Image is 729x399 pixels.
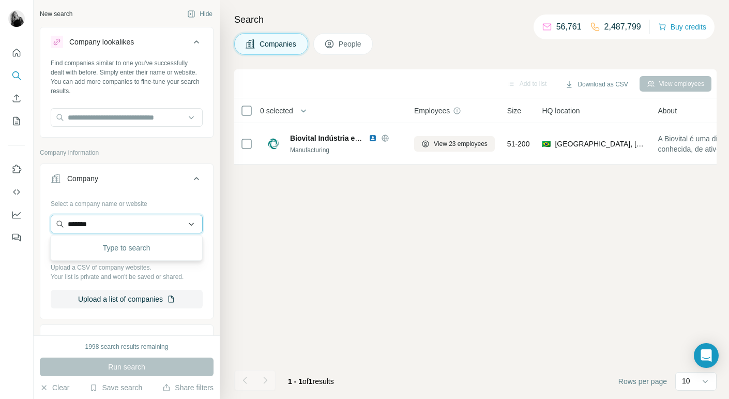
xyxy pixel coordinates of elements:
[8,10,25,27] img: Avatar
[507,139,530,149] span: 51-200
[180,6,220,22] button: Hide
[658,20,706,34] button: Buy credits
[260,106,293,116] span: 0 selected
[8,228,25,247] button: Feedback
[694,343,719,368] div: Open Intercom Messenger
[40,148,214,157] p: Company information
[8,160,25,179] button: Use Surfe on LinkedIn
[618,376,667,387] span: Rows per page
[309,377,313,386] span: 1
[8,43,25,62] button: Quick start
[8,205,25,224] button: Dashboard
[288,377,334,386] span: results
[85,342,169,351] div: 1998 search results remaining
[8,112,25,130] button: My lists
[414,106,450,116] span: Employees
[234,12,717,27] h4: Search
[51,195,203,209] div: Select a company name or website
[682,376,690,386] p: 10
[40,382,69,393] button: Clear
[260,39,297,49] span: Companies
[89,382,142,393] button: Save search
[265,136,282,152] img: Logo of Biovital Indústria e Comércio LTDA
[290,134,411,142] span: Biovital Indústria e Comércio LTDA
[558,77,635,92] button: Download as CSV
[8,89,25,108] button: Enrich CSV
[162,382,214,393] button: Share filters
[658,106,677,116] span: About
[288,377,302,386] span: 1 - 1
[51,58,203,96] div: Find companies similar to one you've successfully dealt with before. Simply enter their name or w...
[290,145,402,155] div: Manufacturing
[8,66,25,85] button: Search
[51,272,203,282] p: Your list is private and won't be saved or shared.
[40,9,72,19] div: New search
[8,183,25,201] button: Use Surfe API
[67,334,93,345] div: Industry
[507,106,521,116] span: Size
[434,139,488,149] span: View 23 employees
[542,106,580,116] span: HQ location
[302,377,309,386] span: of
[40,166,213,195] button: Company
[53,238,200,258] div: Type to search
[369,134,377,142] img: LinkedIn logo
[40,327,213,352] button: Industry
[556,21,582,33] p: 56,761
[604,21,641,33] p: 2,487,799
[51,263,203,272] p: Upload a CSV of company websites.
[339,39,362,49] span: People
[542,139,551,149] span: 🇧🇷
[67,173,98,184] div: Company
[69,37,134,47] div: Company lookalikes
[40,29,213,58] button: Company lookalikes
[51,290,203,308] button: Upload a list of companies
[414,136,495,152] button: View 23 employees
[555,139,645,149] span: [GEOGRAPHIC_DATA], [GEOGRAPHIC_DATA]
